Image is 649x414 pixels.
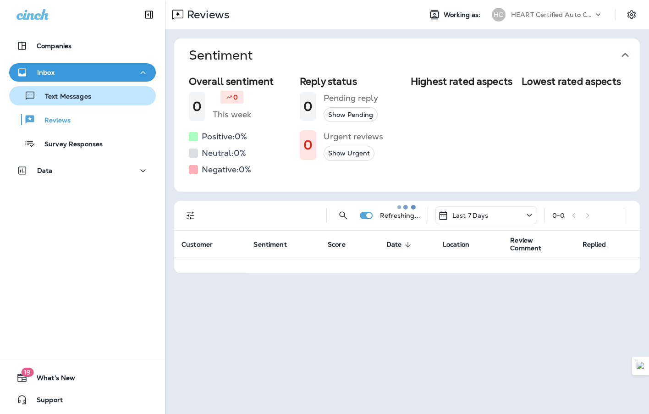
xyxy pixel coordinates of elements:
button: Inbox [9,63,156,82]
button: 19What's New [9,369,156,387]
span: 19 [21,368,33,377]
span: Support [27,396,63,407]
button: Data [9,161,156,180]
button: Text Messages [9,86,156,105]
span: What's New [27,374,75,385]
button: Support [9,391,156,409]
p: Inbox [37,69,55,76]
img: Detect Auto [637,362,645,370]
p: Survey Responses [35,140,103,149]
button: Survey Responses [9,134,156,153]
button: Reviews [9,110,156,129]
button: Companies [9,37,156,55]
p: Text Messages [36,93,91,101]
p: Data [37,167,53,174]
button: Collapse Sidebar [136,6,162,24]
p: Companies [37,42,71,50]
p: Reviews [35,116,71,125]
